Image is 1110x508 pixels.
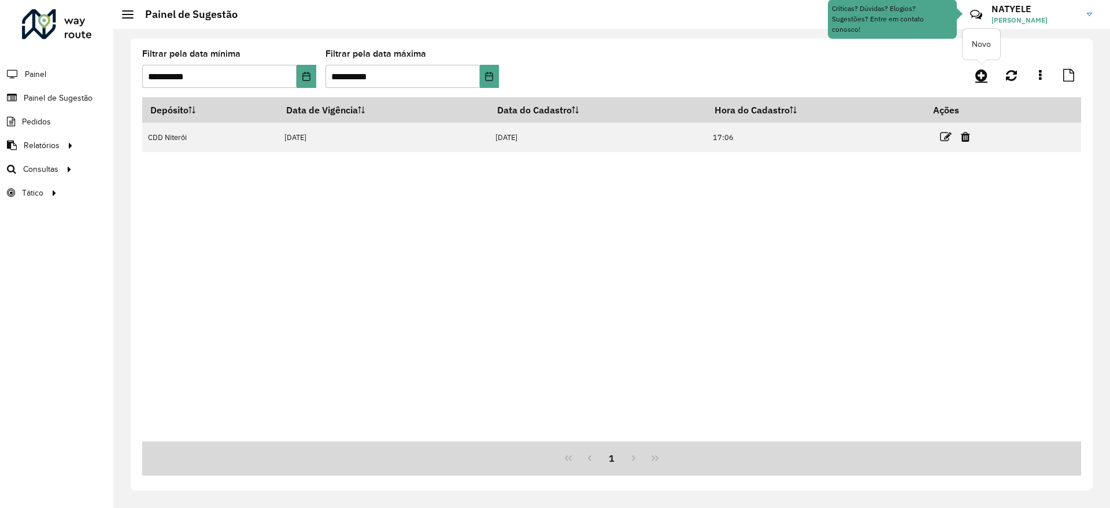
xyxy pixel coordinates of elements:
[991,3,1078,14] h3: NATYELE
[940,129,952,145] a: Editar
[134,8,238,21] h2: Painel de Sugestão
[963,29,1000,60] div: Novo
[142,123,278,152] td: CDD Niterói
[24,139,60,152] span: Relatórios
[22,187,43,199] span: Tático
[278,123,489,152] td: [DATE]
[22,116,51,128] span: Pedidos
[489,98,706,123] th: Data do Cadastro
[961,129,970,145] a: Excluir
[706,123,925,152] td: 17:06
[925,98,994,122] th: Ações
[278,98,489,123] th: Data de Vigência
[480,65,499,88] button: Choose Date
[706,98,925,123] th: Hora do Cadastro
[489,123,706,152] td: [DATE]
[23,163,58,175] span: Consultas
[142,47,240,61] label: Filtrar pela data mínima
[991,15,1078,25] span: [PERSON_NAME]
[297,65,316,88] button: Choose Date
[601,447,623,469] button: 1
[964,2,989,27] a: Contato Rápido
[25,68,46,80] span: Painel
[325,47,426,61] label: Filtrar pela data máxima
[142,98,278,123] th: Depósito
[24,92,92,104] span: Painel de Sugestão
